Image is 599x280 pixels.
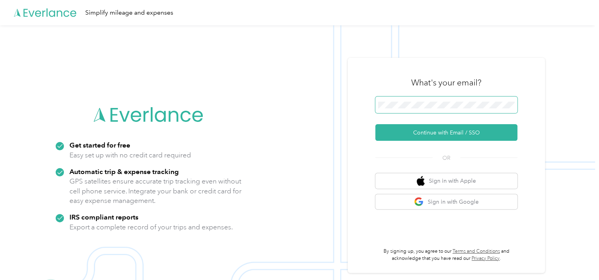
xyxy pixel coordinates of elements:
[375,173,517,189] button: apple logoSign in with Apple
[69,141,130,149] strong: Get started for free
[375,194,517,210] button: google logoSign in with Google
[375,124,517,141] button: Continue with Email / SSO
[375,248,517,262] p: By signing up, you agree to our and acknowledge that you have read our .
[69,176,242,206] p: GPS satellites ensure accurate trip tracking even without cell phone service. Integrate your bank...
[472,255,500,261] a: Privacy Policy
[414,197,424,207] img: google logo
[417,176,425,186] img: apple logo
[453,248,500,254] a: Terms and Conditions
[69,150,191,160] p: Easy set up with no credit card required
[69,167,179,176] strong: Automatic trip & expense tracking
[85,8,173,18] div: Simplify mileage and expenses
[432,154,460,162] span: OR
[69,222,233,232] p: Export a complete record of your trips and expenses.
[411,77,481,88] h3: What's your email?
[69,213,139,221] strong: IRS compliant reports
